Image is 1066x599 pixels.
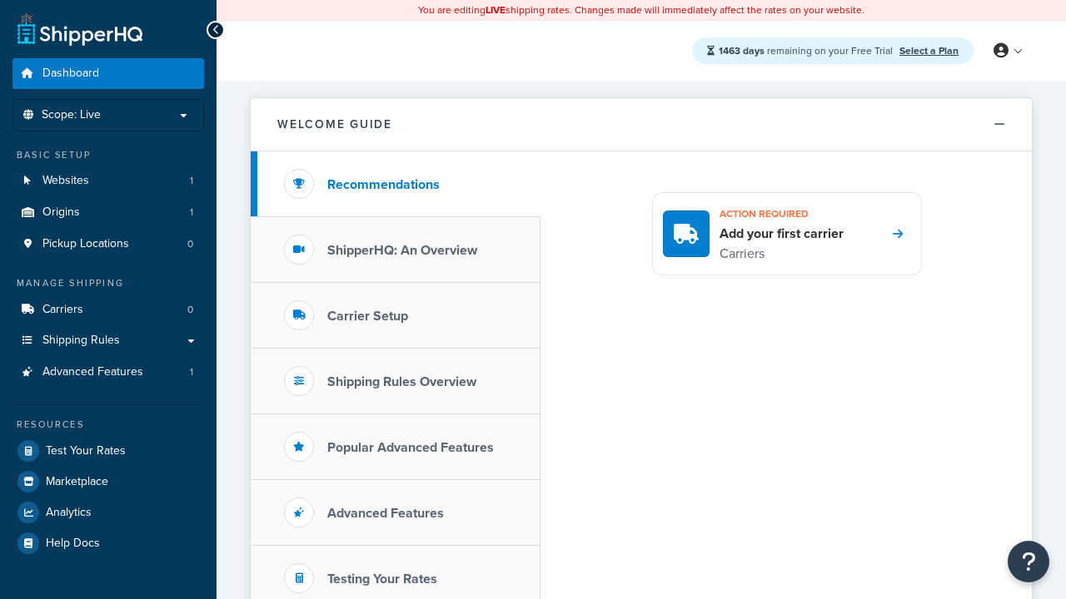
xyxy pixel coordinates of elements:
[46,475,108,489] span: Marketplace
[12,528,204,558] a: Help Docs
[327,572,437,587] h3: Testing Your Rates
[327,243,477,258] h3: ShipperHQ: An Overview
[187,303,193,317] span: 0
[719,43,895,58] span: remaining on your Free Trial
[12,166,204,196] a: Websites1
[12,229,204,260] a: Pickup Locations0
[486,2,506,17] b: LIVE
[720,203,844,225] h3: Action required
[12,325,204,356] a: Shipping Rules
[42,108,101,122] span: Scope: Live
[251,98,1032,151] button: Welcome Guide
[42,67,99,81] span: Dashboard
[12,166,204,196] li: Websites
[12,357,204,388] a: Advanced Features1
[190,365,193,379] span: 1
[12,418,204,432] div: Resources
[42,303,83,317] span: Carriers
[46,506,92,520] span: Analytics
[12,467,204,497] a: Marketplace
[46,537,100,551] span: Help Docs
[12,436,204,466] a: Test Your Rates
[277,118,392,131] h2: Welcome Guide
[42,205,80,220] span: Origins
[12,148,204,162] div: Basic Setup
[327,506,444,521] h3: Advanced Features
[42,237,129,251] span: Pickup Locations
[12,295,204,325] li: Carriers
[12,58,204,89] a: Dashboard
[12,498,204,527] a: Analytics
[42,365,143,379] span: Advanced Features
[1008,541,1049,582] button: Open Resource Center
[327,177,440,192] h3: Recommendations
[12,197,204,228] li: Origins
[327,309,408,324] h3: Carrier Setup
[12,295,204,325] a: Carriers0
[719,43,765,58] strong: 1463 days
[327,440,494,455] h3: Popular Advanced Features
[46,444,126,458] span: Test Your Rates
[720,225,844,243] h4: Add your first carrier
[720,243,844,265] p: Carriers
[187,237,193,251] span: 0
[327,374,476,389] h3: Shipping Rules Overview
[42,174,89,188] span: Websites
[12,276,204,290] div: Manage Shipping
[12,357,204,388] li: Advanced Features
[190,174,193,188] span: 1
[899,43,959,58] a: Select a Plan
[12,229,204,260] li: Pickup Locations
[42,334,120,348] span: Shipping Rules
[12,197,204,228] a: Origins1
[190,205,193,220] span: 1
